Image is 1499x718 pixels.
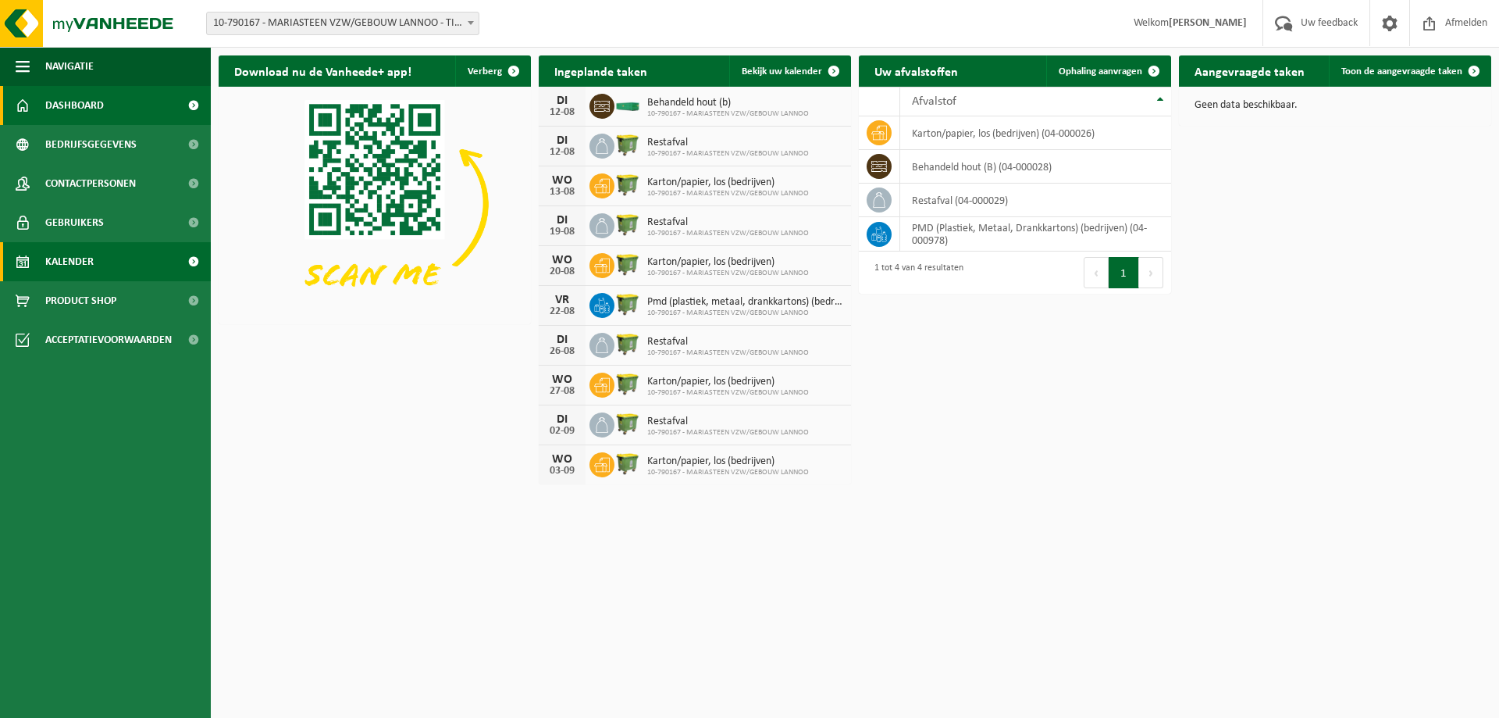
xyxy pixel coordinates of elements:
span: Product Shop [45,281,116,320]
span: Contactpersonen [45,164,136,203]
h2: Download nu de Vanheede+ app! [219,55,427,86]
div: DI [547,134,578,147]
span: Karton/papier, los (bedrijven) [647,376,809,388]
span: Bekijk uw kalender [742,66,822,77]
span: 10-790167 - MARIASTEEN VZW/GEBOUW LANNOO [647,269,809,278]
a: Toon de aangevraagde taken [1329,55,1490,87]
span: 10-790167 - MARIASTEEN VZW/GEBOUW LANNOO - TIELT [207,13,479,34]
span: Navigatie [45,47,94,86]
img: Download de VHEPlus App [219,87,531,321]
img: WB-1100-HPE-GN-50 [614,370,641,397]
span: 10-790167 - MARIASTEEN VZW/GEBOUW LANNOO [647,109,809,119]
span: Verberg [468,66,502,77]
td: behandeld hout (B) (04-000028) [900,150,1171,184]
span: Kalender [45,242,94,281]
button: 1 [1109,257,1139,288]
img: WB-1100-HPE-GN-50 [614,291,641,317]
button: Verberg [455,55,529,87]
div: VR [547,294,578,306]
a: Bekijk uw kalender [729,55,849,87]
div: WO [547,254,578,266]
div: 13-08 [547,187,578,198]
a: Ophaling aanvragen [1046,55,1170,87]
div: 02-09 [547,426,578,437]
img: WB-1100-HPE-GN-50 [614,171,641,198]
td: PMD (Plastiek, Metaal, Drankkartons) (bedrijven) (04-000978) [900,217,1171,252]
div: WO [547,373,578,386]
div: 19-08 [547,227,578,238]
div: 26-08 [547,346,578,357]
div: 12-08 [547,107,578,118]
img: WB-1100-HPE-GN-50 [614,330,641,357]
span: Acceptatievoorwaarden [45,320,172,359]
span: 10-790167 - MARIASTEEN VZW/GEBOUW LANNOO [647,348,809,358]
td: karton/papier, los (bedrijven) (04-000026) [900,116,1171,150]
span: 10-790167 - MARIASTEEN VZW/GEBOUW LANNOO [647,468,809,477]
img: WB-1100-HPE-GN-50 [614,450,641,477]
span: Restafval [647,416,809,428]
img: WB-1100-HPE-GN-50 [614,251,641,277]
h2: Aangevraagde taken [1179,55,1320,86]
span: 10-790167 - MARIASTEEN VZW/GEBOUW LANNOO [647,229,809,238]
div: DI [547,214,578,227]
div: DI [547,413,578,426]
div: DI [547,95,578,107]
img: WB-1100-HPE-GN-50 [614,211,641,238]
img: WB-1100-HPE-GN-50 [614,410,641,437]
span: Restafval [647,216,809,229]
span: Pmd (plastiek, metaal, drankkartons) (bedrijven) [647,296,843,309]
span: Dashboard [45,86,104,125]
span: Karton/papier, los (bedrijven) [647,177,809,189]
span: 10-790167 - MARIASTEEN VZW/GEBOUW LANNOO - TIELT [206,12,479,35]
span: Restafval [647,137,809,149]
div: WO [547,453,578,466]
span: 10-790167 - MARIASTEEN VZW/GEBOUW LANNOO [647,149,809,159]
span: Karton/papier, los (bedrijven) [647,455,809,468]
span: 10-790167 - MARIASTEEN VZW/GEBOUW LANNOO [647,189,809,198]
img: HK-XC-20-GN-00 [614,98,641,112]
button: Previous [1084,257,1109,288]
span: Restafval [647,336,809,348]
span: 10-790167 - MARIASTEEN VZW/GEBOUW LANNOO [647,309,843,318]
div: 27-08 [547,386,578,397]
span: Afvalstof [912,95,956,108]
span: Karton/papier, los (bedrijven) [647,256,809,269]
span: Bedrijfsgegevens [45,125,137,164]
span: Ophaling aanvragen [1059,66,1142,77]
span: Behandeld hout (b) [647,97,809,109]
p: Geen data beschikbaar. [1195,100,1476,111]
span: Gebruikers [45,203,104,242]
span: 10-790167 - MARIASTEEN VZW/GEBOUW LANNOO [647,428,809,438]
td: restafval (04-000029) [900,184,1171,217]
button: Next [1139,257,1163,288]
div: 1 tot 4 van 4 resultaten [867,255,963,290]
div: 12-08 [547,147,578,158]
div: 03-09 [547,466,578,477]
span: Toon de aangevraagde taken [1341,66,1462,77]
h2: Ingeplande taken [539,55,663,86]
span: 10-790167 - MARIASTEEN VZW/GEBOUW LANNOO [647,388,809,398]
img: WB-1100-HPE-GN-50 [614,131,641,158]
strong: [PERSON_NAME] [1169,17,1247,29]
h2: Uw afvalstoffen [859,55,974,86]
div: 22-08 [547,306,578,317]
div: DI [547,334,578,346]
div: WO [547,174,578,187]
div: 20-08 [547,266,578,277]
